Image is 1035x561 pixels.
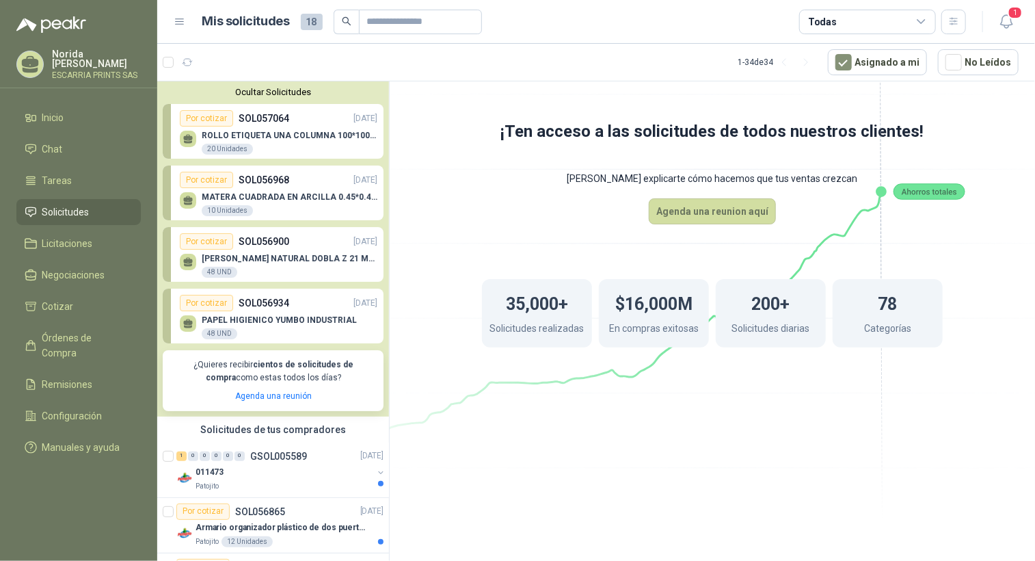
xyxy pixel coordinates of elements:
[239,172,289,187] p: SOL056968
[176,448,386,492] a: 1 0 0 0 0 0 GSOL005589[DATE] Company Logo011473Patojito
[188,452,198,461] div: 0
[649,198,776,224] button: Agenda una reunion aquí
[52,49,141,68] p: Norida [PERSON_NAME]
[738,51,817,73] div: 1 - 34 de 34
[16,325,141,366] a: Órdenes de Compra
[42,173,72,188] span: Tareas
[42,440,120,455] span: Manuales y ayuda
[157,498,389,553] a: Por cotizarSOL056865[DATE] Company LogoArmario organizador plástico de dos puertas de acuerdo a l...
[864,321,911,339] p: Categorías
[609,321,699,339] p: En compras exitosas
[171,358,375,384] p: ¿Quieres recibir como estas todos los días?
[353,235,377,248] p: [DATE]
[16,136,141,162] a: Chat
[42,110,64,125] span: Inicio
[196,536,219,547] p: Patojito
[202,12,290,31] h1: Mis solicitudes
[180,233,233,250] div: Por cotizar
[752,287,790,317] h1: 200+
[223,452,233,461] div: 0
[360,449,384,462] p: [DATE]
[180,110,233,127] div: Por cotizar
[938,49,1019,75] button: No Leídos
[180,295,233,311] div: Por cotizar
[42,299,74,314] span: Cotizar
[239,234,289,249] p: SOL056900
[342,16,351,26] span: search
[250,452,307,461] p: GSOL005589
[176,470,193,486] img: Company Logo
[52,71,141,79] p: ESCARRIA PRINTS SAS
[196,481,219,492] p: Patojito
[808,14,837,29] div: Todas
[732,321,810,339] p: Solicitudes diarias
[196,466,224,479] p: 011473
[202,254,377,263] p: [PERSON_NAME] NATURAL DOBLA Z 21 MULTIFO
[16,403,141,429] a: Configuración
[163,87,384,97] button: Ocultar Solicitudes
[16,199,141,225] a: Solicitudes
[42,377,93,392] span: Remisiones
[200,452,210,461] div: 0
[828,49,927,75] button: Asignado a mi
[16,16,86,33] img: Logo peakr
[202,205,253,216] div: 10 Unidades
[16,105,141,131] a: Inicio
[353,297,377,310] p: [DATE]
[221,536,273,547] div: 12 Unidades
[180,172,233,188] div: Por cotizar
[353,112,377,125] p: [DATE]
[16,168,141,194] a: Tareas
[176,525,193,542] img: Company Logo
[360,505,384,518] p: [DATE]
[301,14,323,30] span: 18
[157,417,389,443] div: Solicitudes de tus compradores
[42,142,63,157] span: Chat
[234,452,245,461] div: 0
[163,289,384,343] a: Por cotizarSOL056934[DATE] PAPEL HIGIENICO YUMBO INDUSTRIAL48 UND
[42,268,105,283] span: Negociaciones
[16,262,141,288] a: Negociaciones
[1008,6,1023,19] span: 1
[878,287,898,317] h1: 78
[16,434,141,460] a: Manuales y ayuda
[353,174,377,187] p: [DATE]
[239,111,289,126] p: SOL057064
[176,452,187,461] div: 1
[42,330,128,361] span: Órdenes de Compra
[42,408,103,423] span: Configuración
[196,521,366,534] p: Armario organizador plástico de dos puertas de acuerdo a la imagen adjunta
[239,296,289,311] p: SOL056934
[16,231,141,257] a: Licitaciones
[16,371,141,397] a: Remisiones
[163,104,384,159] a: Por cotizarSOL057064[DATE] ROLLO ETIQUETA UNA COLUMNA 100*100*500un20 Unidades
[506,287,568,317] h1: 35,000+
[176,504,230,520] div: Por cotizar
[202,267,237,278] div: 48 UND
[202,144,253,155] div: 20 Unidades
[202,328,237,339] div: 48 UND
[994,10,1019,34] button: 1
[16,293,141,319] a: Cotizar
[211,452,221,461] div: 0
[202,131,377,140] p: ROLLO ETIQUETA UNA COLUMNA 100*100*500un
[202,315,357,325] p: PAPEL HIGIENICO YUMBO INDUSTRIAL
[42,236,93,251] span: Licitaciones
[235,391,312,401] a: Agenda una reunión
[490,321,584,339] p: Solicitudes realizadas
[235,507,285,517] p: SOL056865
[157,81,389,417] div: Ocultar SolicitudesPor cotizarSOL057064[DATE] ROLLO ETIQUETA UNA COLUMNA 100*100*500un20 Unidades...
[615,287,693,317] h1: $16,000M
[163,227,384,282] a: Por cotizarSOL056900[DATE] [PERSON_NAME] NATURAL DOBLA Z 21 MULTIFO48 UND
[163,166,384,220] a: Por cotizarSOL056968[DATE] MATERA CUADRADA EN ARCILLA 0.45*0.45*0.4010 Unidades
[206,360,353,382] b: cientos de solicitudes de compra
[42,205,90,220] span: Solicitudes
[202,192,377,202] p: MATERA CUADRADA EN ARCILLA 0.45*0.45*0.40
